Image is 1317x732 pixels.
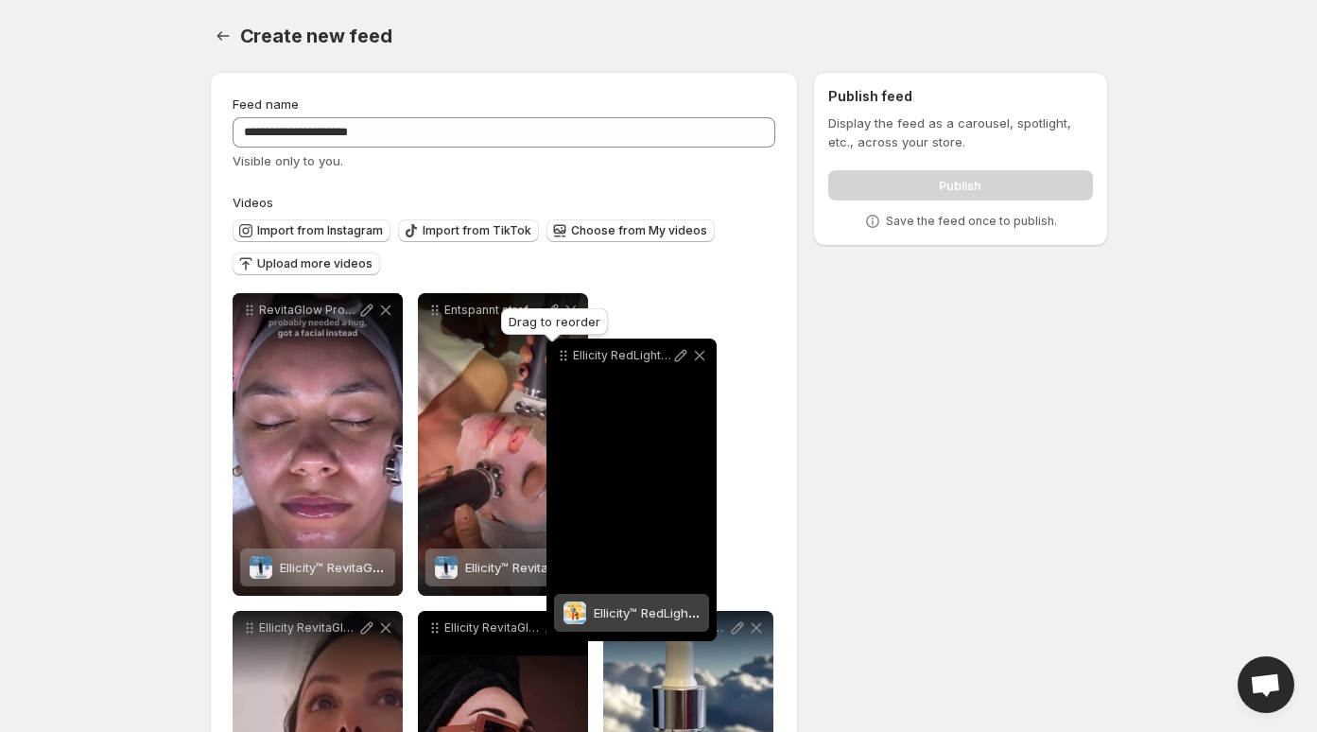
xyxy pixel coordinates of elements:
img: Ellicity™ RevitaGlow Pro [250,556,272,579]
p: Display the feed as a carousel, spotlight, etc., across your store. [828,113,1092,151]
span: Visible only to you. [233,153,343,168]
button: Upload more videos [233,253,380,275]
h2: Publish feed [828,87,1092,106]
span: Ellicity™ RevitaGlow Pro [280,560,417,575]
span: Upload more videos [257,256,373,271]
span: Import from Instagram [257,223,383,238]
img: Ellicity™ RedLight Massage Kamm [563,601,586,624]
a: Open chat [1238,656,1294,713]
img: Ellicity™ RevitaGlow Pro [435,556,458,579]
p: RevitaGlow Pro Wrme Vibration 3 Aufstze fr strahlend glatte Haut [259,303,357,318]
p: Save the feed once to publish. [886,214,1057,229]
button: Import from TikTok [398,219,539,242]
span: Create new feed [240,25,392,47]
p: Ellicity RevitaGlow Pro Der Beauty-Geheimtipp fr straffe strahlende Haut geliebt von Hautexpertin... [259,620,357,636]
span: Videos [233,195,273,210]
span: Choose from My videos [571,223,707,238]
span: Ellicity™ RedLight Massage [PERSON_NAME] [594,605,849,620]
button: Import from Instagram [233,219,390,242]
span: Import from TikTok [423,223,531,238]
span: Feed name [233,96,299,112]
button: Settings [210,23,236,49]
span: Ellicity™ RevitaGlow Pro [465,560,602,575]
div: RevitaGlow Pro Wrme Vibration 3 Aufstze fr strahlend glatte HautEllicity™ RevitaGlow ProEllicity™... [233,293,403,596]
div: Entspannt strafft und lsst deine Haut sofort [PERSON_NAME] wirkenellicitybeauty skincareroutine g... [418,293,588,596]
p: Entspannt strafft und lsst deine Haut sofort [PERSON_NAME] wirkenellicitybeauty skincareroutine g... [444,303,543,318]
p: Ellicity RevitaGlow Pro Straffe strahlende Haut wie bei den Hollywood-Stars [444,620,543,636]
p: Ellicity RedLight [PERSON_NAME] [PERSON_NAME] dein Haar es verdient geliebt zu werden Manchmal br... [573,348,671,363]
button: Choose from My videos [546,219,715,242]
div: Ellicity RedLight [PERSON_NAME] [PERSON_NAME] dein Haar es verdient geliebt zu werden Manchmal br... [546,339,717,641]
